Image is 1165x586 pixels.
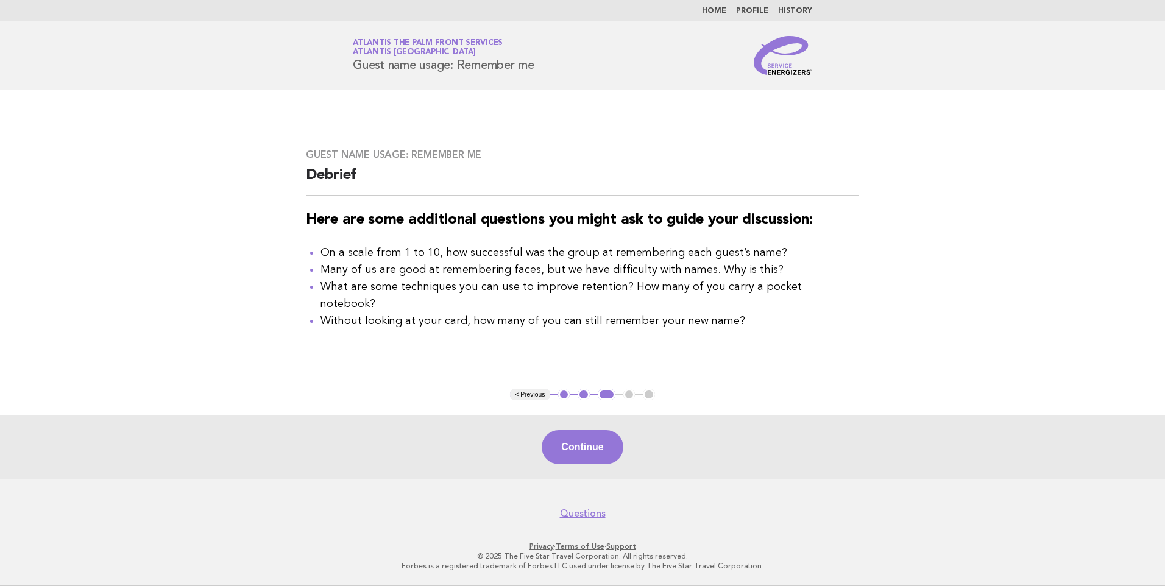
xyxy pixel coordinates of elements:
[606,542,636,551] a: Support
[306,166,859,196] h2: Debrief
[542,430,623,464] button: Continue
[210,561,955,571] p: Forbes is a registered trademark of Forbes LLC used under license by The Five Star Travel Corpora...
[754,36,812,75] img: Service Energizers
[320,278,859,312] li: What are some techniques you can use to improve retention? How many of you carry a pocket notebook?
[306,149,859,161] h3: Guest name usage: Remember me
[353,40,534,71] h1: Guest name usage: Remember me
[736,7,768,15] a: Profile
[598,389,615,401] button: 3
[210,551,955,561] p: © 2025 The Five Star Travel Corporation. All rights reserved.
[560,507,606,520] a: Questions
[529,542,554,551] a: Privacy
[210,542,955,551] p: · ·
[778,7,812,15] a: History
[578,389,590,401] button: 2
[702,7,726,15] a: Home
[353,39,503,56] a: Atlantis The Palm Front ServicesAtlantis [GEOGRAPHIC_DATA]
[353,49,476,57] span: Atlantis [GEOGRAPHIC_DATA]
[320,244,859,261] li: On a scale from 1 to 10, how successful was the group at remembering each guest’s name?
[510,389,550,401] button: < Previous
[320,261,859,278] li: Many of us are good at remembering faces, but we have difficulty with names. Why is this?
[306,213,813,227] strong: Here are some additional questions you might ask to guide your discussion:
[556,542,604,551] a: Terms of Use
[320,312,859,330] li: Without looking at your card, how many of you can still remember your new name?
[558,389,570,401] button: 1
